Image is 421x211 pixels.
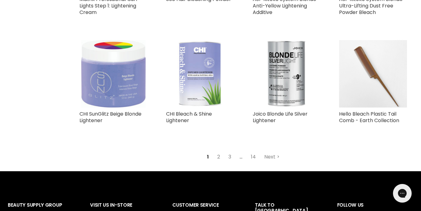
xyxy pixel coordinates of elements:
[247,151,259,163] a: 14
[225,151,235,163] a: 3
[261,151,283,163] a: Next
[214,151,223,163] a: 2
[79,110,141,124] a: CHI SunGlitz Beige Blonde Lightener
[253,110,308,124] a: Joico Blonde Life Silver Lightener
[203,151,212,163] span: 1
[166,110,212,124] a: CHI Bleach & Shine Lightener
[390,182,415,205] iframe: Gorgias live chat messenger
[339,110,399,124] a: Hello Bleach Plastic Tail Comb - Earth Collection
[81,40,146,108] img: CHI SunGlitz Beige Blonde Lightener
[166,40,234,108] img: CHI Bleach & Shine Lightener
[253,40,321,108] img: Joico Blonde Life Silver Lightener
[339,40,407,108] img: Hello Bleach Plastic Tail Comb - Earth Collection
[236,151,246,163] span: ...
[79,40,147,108] a: CHI SunGlitz Beige Blonde Lightener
